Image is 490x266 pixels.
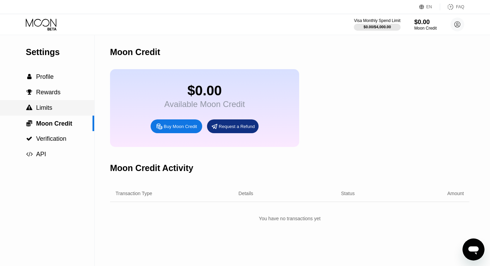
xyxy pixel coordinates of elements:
div: FAQ [456,4,464,9]
span:  [26,120,32,127]
div: EN [419,3,440,10]
div: $0.00 [164,83,245,98]
div: Available Moon Credit [164,99,245,109]
div: Visa Monthly Spend Limit$0.00/$4,000.00 [354,18,400,31]
div: Request a Refund [219,124,255,129]
div: Transaction Type [116,191,152,196]
div: Moon Credit [110,47,160,57]
span: Rewards [36,89,61,96]
span: Profile [36,73,54,80]
span:  [26,136,32,142]
div: $0.00Moon Credit [414,19,437,31]
div: Buy Moon Credit [164,124,197,129]
div: $0.00 [414,19,437,26]
div: You have no transactions yet [110,212,469,225]
span:  [26,105,32,111]
div:  [26,120,33,127]
span: Verification [36,135,66,142]
div:  [26,136,33,142]
span: Moon Credit [36,120,72,127]
div: FAQ [440,3,464,10]
div:  [26,74,33,80]
div: $0.00 / $4,000.00 [363,25,391,29]
div: Status [341,191,355,196]
div: Settings [26,47,94,57]
div: Details [239,191,253,196]
span:  [26,151,33,157]
span: Limits [36,104,52,111]
div: Moon Credit Activity [110,163,193,173]
div: Buy Moon Credit [151,119,202,133]
div: Visa Monthly Spend Limit [354,18,400,23]
div: EN [426,4,432,9]
div: Amount [447,191,464,196]
iframe: Button to launch messaging window [462,238,484,260]
div: Moon Credit [414,26,437,31]
span:  [27,74,32,80]
div:  [26,89,33,95]
span: API [36,151,46,158]
span:  [26,89,32,95]
div:  [26,105,33,111]
div: Request a Refund [207,119,259,133]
